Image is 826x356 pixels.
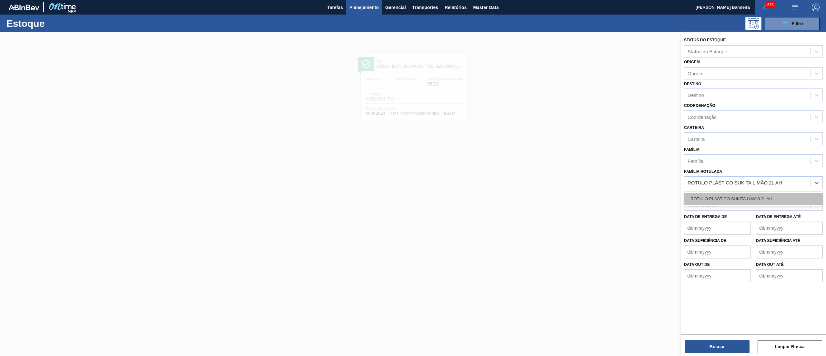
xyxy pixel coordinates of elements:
[8,5,39,10] img: TNhmsLtSVTkK8tSr43FrP2fwEKptu5GPRR3wAAAABJRU5ErkJggg==
[684,262,710,267] label: Data out de
[812,4,820,11] img: Logout
[412,4,438,11] span: Transportes
[792,21,803,26] span: Filtro
[756,246,823,258] input: dd/mm/yyyy
[684,193,823,205] div: ROTULO PLÁSTICO SUKITA LIMÃO 2L AH
[745,17,761,30] div: Pogramando: nenhum usuário selecionado
[684,222,751,235] input: dd/mm/yyyy
[385,4,406,11] span: Gerencial
[791,4,799,11] img: userActions
[684,60,700,64] label: Origem
[684,246,751,258] input: dd/mm/yyyy
[684,191,716,196] label: Material ativo
[756,222,823,235] input: dd/mm/yyyy
[684,82,701,86] label: Destino
[756,262,784,267] label: Data out até
[445,4,467,11] span: Relatórios
[349,4,379,11] span: Planejamento
[755,3,776,12] button: Notificações
[688,48,727,54] div: Status do Estoque
[756,215,801,219] label: Data de Entrega até
[684,147,700,152] label: Família
[684,215,727,219] label: Data de Entrega de
[688,114,717,120] div: Coordenação
[684,238,726,243] label: Data suficiência de
[684,125,704,130] label: Carteira
[688,136,705,141] div: Carteira
[684,103,715,108] label: Coordenação
[473,4,499,11] span: Master Data
[756,238,800,243] label: Data suficiência até
[688,70,703,76] div: Origem
[684,269,751,282] input: dd/mm/yyyy
[688,92,704,98] div: Destino
[766,1,775,8] span: 576
[684,169,722,174] label: Família Rotulada
[765,17,820,30] button: Filtro
[684,38,726,42] label: Status do Estoque
[327,4,343,11] span: Tarefas
[6,20,107,27] h1: Estoque
[756,269,823,282] input: dd/mm/yyyy
[688,158,703,163] div: Família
